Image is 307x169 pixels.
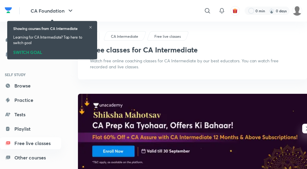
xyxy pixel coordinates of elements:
[5,6,12,16] a: Company Logo
[13,26,78,31] h6: Showing courses from CA Intermediate
[90,46,198,54] h1: Free classes for CA Intermediate
[154,34,181,39] p: Free live classes
[153,34,182,39] a: Free live classes
[110,34,139,39] a: CA Intermediate
[232,8,238,13] img: avatar
[13,35,91,46] p: Learning for CA Intermediate? Tap here to switch goal
[13,48,91,55] div: SWITCH GOAL
[111,34,138,39] p: CA Intermediate
[292,6,302,16] img: Syeda Nayareen
[27,5,78,17] button: CA Foundation
[5,6,12,15] img: Company Logo
[90,58,295,70] p: Watch free online coaching classes for CA Intermediate by our best educators. You can watch free ...
[269,8,275,14] img: streak
[230,6,240,16] button: avatar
